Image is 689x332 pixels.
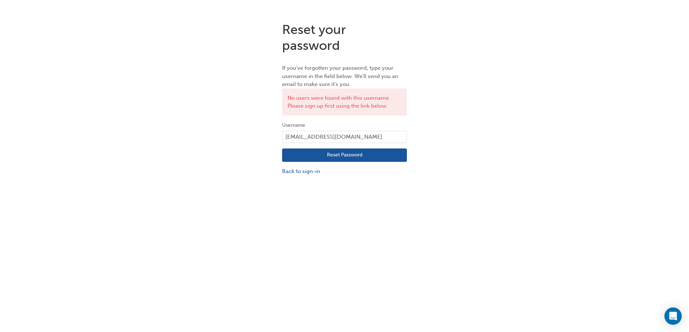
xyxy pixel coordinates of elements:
[282,64,407,89] p: If you've forgotten your password, type your username in the field below. We'll send you an email...
[282,131,407,143] input: Username
[282,89,407,116] div: No users were found with this username. Please sign up first using the link below.
[282,167,407,176] a: Back to sign-in
[282,121,407,130] label: Username
[282,148,407,162] button: Reset Password
[664,307,682,325] div: Open Intercom Messenger
[282,22,407,53] h1: Reset your password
